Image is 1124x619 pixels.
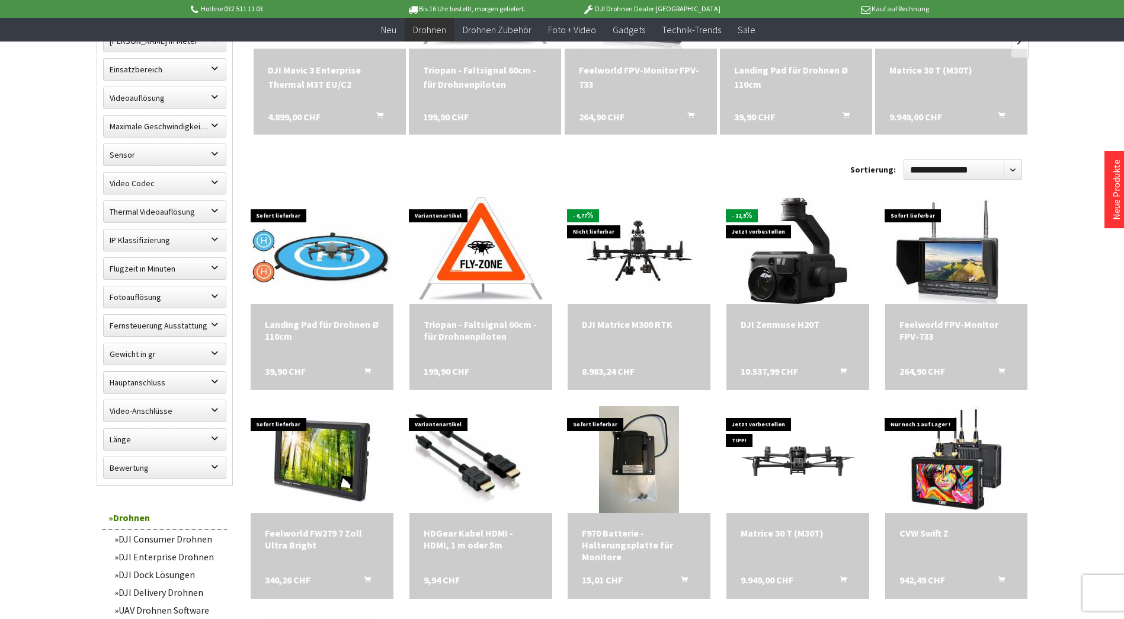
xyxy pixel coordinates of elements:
div: DJI Matrice M300 RTK [582,318,696,330]
label: Video Codec [104,173,226,194]
a: Sale [729,18,764,42]
div: Matrice 30 T (M30T) [741,527,855,539]
a: Landing Pad für Drohnen Ø 110cm 39,90 CHF In den Warenkorb [265,318,379,342]
label: Thermal Videoauflösung [104,201,226,222]
a: DJI Matrice M300 RTK 8.983,24 CHF [582,318,696,330]
p: Kauf auf Rechnung [744,2,929,16]
a: HDGear Kabel HDMI - HDMI, 1 m oder 5m 9,94 CHF [424,527,538,551]
a: CVW Swift Z 942,49 CHF In den Warenkorb [899,527,1014,539]
span: 15,01 CHF [582,574,623,586]
p: DJI Drohnen Dealer [GEOGRAPHIC_DATA] [559,2,744,16]
span: Neu [381,24,396,36]
span: 264,90 CHF [899,365,945,377]
img: CVW Swift Z [908,406,1005,513]
label: Hauptanschluss [104,372,226,393]
label: Maximale Geschwindigkeit in km/h [104,116,226,137]
div: Feelworld FW279 7 Zoll Ultra Bright [265,527,379,551]
a: UAV Drohnen Software [108,601,227,619]
div: Matrice 30 T (M30T) [889,63,1013,77]
div: Triopan - Faltsignal 60cm - für Drohnenpiloten [424,318,538,342]
a: F970 Batterie - Halterungsplatte für Monitore 15,01 CHF In den Warenkorb [582,527,696,563]
div: Landing Pad für Drohnen Ø 110cm [265,318,379,342]
div: DJI Zenmuse H20T [741,318,855,330]
a: Feelworld FW279 7 Zoll Ultra Bright 340,26 CHF In den Warenkorb [265,527,379,551]
span: 39,90 CHF [734,110,775,124]
span: 9,94 CHF [424,574,460,586]
span: 340,26 CHF [265,574,310,586]
label: Videoauflösung [104,87,226,109]
span: Drohnen Zubehör [463,24,531,36]
button: In den Warenkorb [667,574,695,589]
span: 8.983,24 CHF [582,365,635,377]
a: DJI Zenmuse H20T 10.537,99 CHF In den Warenkorb [741,318,855,330]
a: Triopan - Faltsignal 60cm - für Drohnenpiloten 199,90 CHF [423,63,547,91]
span: 9.949,00 CHF [741,574,793,586]
a: Neue Produkte [1110,159,1122,220]
button: In den Warenkorb [350,574,378,589]
a: DJI Mavic 3 Enterprise Thermal M3T EU/C2 4.899,00 CHF In den Warenkorb [268,63,392,91]
img: DJI Matrice M300 RTK [586,197,693,304]
img: HDGear Kabel HDMI - HDMI, 1 m oder 5m [409,414,552,505]
span: 9.949,00 CHF [889,110,942,124]
img: Matrice 30 T (M30T) [726,419,869,500]
label: Flugzeit in Minuten [104,258,226,279]
span: Drohnen [413,24,446,36]
p: Hotline 032 511 11 03 [189,2,374,16]
a: Feelworld FPV-Monitor FPV-733 264,90 CHF In den Warenkorb [579,63,703,91]
span: 264,90 CHF [579,110,625,124]
img: Feelworld FPV-Monitor FPV-733 [890,197,1023,304]
img: Landing Pad für Drohnen Ø 110cm [251,213,393,288]
a: Drohnen [405,18,454,42]
a: Foto + Video [540,18,604,42]
a: DJI Delivery Drohnen [108,583,227,601]
div: DJI Mavic 3 Enterprise Thermal M3T EU/C2 [268,63,392,91]
span: Foto + Video [548,24,596,36]
label: Länge [104,429,226,450]
a: Matrice 30 T (M30T) 9.949,00 CHF In den Warenkorb [741,527,855,539]
span: 4.899,00 CHF [268,110,321,124]
div: CVW Swift Z [899,527,1014,539]
button: In den Warenkorb [984,110,1012,125]
label: Gewicht in gr [104,343,226,365]
button: In den Warenkorb [673,110,702,125]
a: DJI Enterprise Drohnen [108,548,227,566]
a: DJI Dock Lösungen [108,566,227,583]
label: IP Klassifizierung [104,229,226,251]
a: Neu [373,18,405,42]
label: Sortierung: [850,160,896,179]
div: HDGear Kabel HDMI - HDMI, 1 m oder 5m [424,527,538,551]
div: Landing Pad für Drohnen Ø 110cm [734,63,858,91]
a: DJI Consumer Drohnen [108,530,227,548]
a: Landing Pad für Drohnen Ø 110cm 39,90 CHF In den Warenkorb [734,63,858,91]
a: Drohnen [103,506,227,530]
label: Sensor [104,144,226,165]
button: In den Warenkorb [984,574,1012,589]
span: 199,90 CHF [423,110,469,124]
img: Feelworld FW279 7 Zoll Ultra Bright [268,406,375,513]
button: In den Warenkorb [825,574,854,589]
button: In den Warenkorb [362,110,390,125]
label: Einsatzbereich [104,59,226,80]
span: Sale [738,24,755,36]
span: 942,49 CHF [899,574,945,586]
div: Feelworld FPV-Monitor FPV-733 [579,63,703,91]
button: In den Warenkorb [984,365,1012,381]
p: Bis 16 Uhr bestellt, morgen geliefert. [374,2,559,16]
label: Fotoauflösung [104,286,226,308]
span: 39,90 CHF [265,365,306,377]
a: Triopan - Faltsignal 60cm - für Drohnenpiloten 199,90 CHF [424,318,538,342]
img: Triopan - Faltsignal 60cm - für Drohnenpiloten [419,197,543,304]
img: F970 Batterie - Halterungsplatte für Monitore [599,406,679,513]
span: 10.537,99 CHF [741,365,798,377]
img: DJI Zenmuse H20T [744,197,851,304]
div: F970 Batterie - Halterungsplatte für Monitore [582,527,696,563]
div: Triopan - Faltsignal 60cm - für Drohnenpiloten [423,63,547,91]
a: Gadgets [604,18,654,42]
button: In den Warenkorb [825,365,854,381]
div: Feelworld FPV-Monitor FPV-733 [899,318,1014,342]
span: Gadgets [613,24,645,36]
label: Fernsteuerung Ausstattung [104,315,226,336]
button: In den Warenkorb [350,365,378,381]
a: Feelworld FPV-Monitor FPV-733 264,90 CHF In den Warenkorb [899,318,1014,342]
span: 199,90 CHF [424,365,469,377]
